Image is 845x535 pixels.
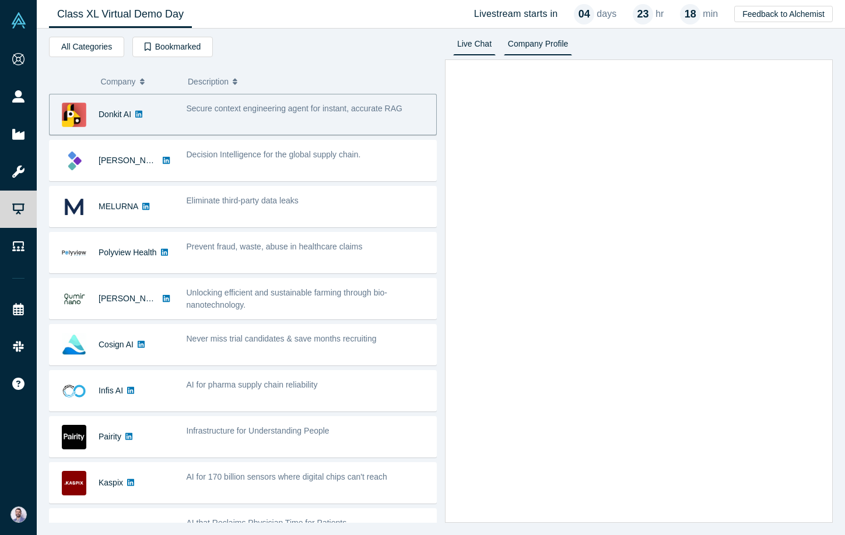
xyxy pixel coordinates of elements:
[101,69,136,94] span: Company
[703,7,718,21] p: min
[187,196,299,205] span: Eliminate third-party data leaks
[453,37,496,55] a: Live Chat
[446,60,832,522] iframe: LiveChat
[99,248,157,257] a: Polyview Health
[62,471,86,495] img: Kaspix's Logo
[62,333,86,357] img: Cosign AI's Logo
[188,69,229,94] span: Description
[187,426,329,435] span: Infrastructure for Understanding People
[99,156,166,165] a: [PERSON_NAME]
[633,4,653,24] div: 23
[10,12,27,29] img: Alchemist Vault Logo
[680,4,700,24] div: 18
[62,195,86,219] img: MELURNA's Logo
[132,37,213,57] button: Bookmarked
[187,334,377,343] span: Never miss trial candidates & save months recruiting
[62,287,86,311] img: Qumir Nano's Logo
[597,7,616,21] p: days
[474,8,558,19] h4: Livestream starts in
[99,294,166,303] a: [PERSON_NAME]
[187,380,318,389] span: AI for pharma supply chain reliability
[99,340,134,349] a: Cosign AI
[62,379,86,403] img: Infis AI's Logo
[187,242,363,251] span: Prevent fraud, waste, abuse in healthcare claims
[188,69,429,94] button: Description
[187,518,347,527] span: AI that Reclaims Physician Time for Patients
[734,6,833,22] button: Feedback to Alchemist
[574,4,594,24] div: 04
[99,202,138,211] a: MELURNA
[504,37,572,55] a: Company Profile
[99,478,123,487] a: Kaspix
[10,506,27,523] img: Sam Jadali's Account
[62,425,86,449] img: Pairity's Logo
[187,472,387,481] span: AI for 170 billion sensors where digital chips can't reach
[62,149,86,173] img: Kimaru AI's Logo
[101,69,176,94] button: Company
[62,103,86,127] img: Donkit AI's Logo
[187,104,402,113] span: Secure context engineering agent for instant, accurate RAG
[49,1,192,28] a: Class XL Virtual Demo Day
[99,386,123,395] a: Infis AI
[49,37,124,57] button: All Categories
[187,288,388,309] span: Unlocking efficient and sustainable farming through bio-nanotechnology.
[62,241,86,265] img: Polyview Health's Logo
[187,150,361,159] span: Decision Intelligence for the global supply chain.
[99,110,131,119] a: Donkit AI
[655,7,664,21] p: hr
[99,432,121,441] a: Pairity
